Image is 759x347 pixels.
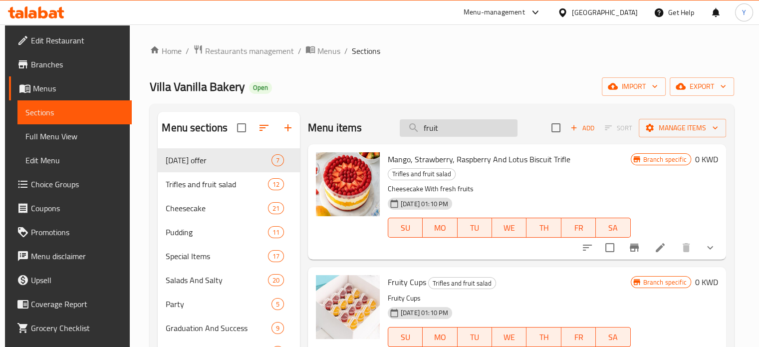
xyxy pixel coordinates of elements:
[158,316,300,340] div: Graduation And Success9
[600,330,626,345] span: SA
[268,178,284,190] div: items
[158,244,300,268] div: Special Items17
[31,274,124,286] span: Upsell
[9,220,132,244] a: Promotions
[423,327,457,347] button: MO
[704,242,716,254] svg: Show Choices
[496,221,522,235] span: WE
[166,274,267,286] span: Salads And Salty
[622,236,646,260] button: Branch-specific-item
[17,124,132,148] a: Full Menu View
[150,44,734,57] nav: breadcrumb
[166,322,271,334] div: Graduation And Success
[654,242,666,254] a: Edit menu item
[150,45,182,57] a: Home
[25,106,124,118] span: Sections
[526,218,561,238] button: TH
[388,168,456,180] div: Trifles and fruit salad
[31,322,124,334] span: Grocery Checklist
[316,275,380,339] img: Fruity Cups
[392,221,419,235] span: SU
[268,274,284,286] div: items
[670,77,734,96] button: export
[166,298,271,310] span: Party
[462,330,488,345] span: TU
[530,330,557,345] span: TH
[596,218,630,238] button: SA
[308,120,362,135] h2: Menu items
[158,292,300,316] div: Party5
[561,218,596,238] button: FR
[31,58,124,70] span: Branches
[166,202,267,214] span: Cheesecake
[388,292,631,305] p: Fruity Cups
[162,120,228,135] h2: Menu sections
[166,250,267,262] span: Special Items
[17,148,132,172] a: Edit Menu
[742,7,746,18] span: Y
[610,80,658,93] span: import
[31,226,124,238] span: Promotions
[268,252,283,261] span: 17
[158,196,300,220] div: Cheesecake21
[166,226,267,238] span: Pudding
[599,237,620,258] span: Select to update
[545,117,566,138] span: Select section
[158,268,300,292] div: Salads And Salty20
[249,82,272,94] div: Open
[602,77,666,96] button: import
[388,168,455,180] span: Trifles and fruit salad
[464,6,525,18] div: Menu-management
[298,45,301,57] li: /
[566,120,598,136] button: Add
[268,250,284,262] div: items
[17,100,132,124] a: Sections
[344,45,348,57] li: /
[316,152,380,216] img: Mango, Strawberry, Raspberry And Lotus Biscuit Trifle
[561,327,596,347] button: FR
[9,196,132,220] a: Coupons
[596,327,630,347] button: SA
[305,44,340,57] a: Menus
[698,236,722,260] button: show more
[33,82,124,94] span: Menus
[166,154,271,166] div: Today offer
[569,122,596,134] span: Add
[572,7,638,18] div: [GEOGRAPHIC_DATA]
[352,45,380,57] span: Sections
[678,80,726,93] span: export
[268,226,284,238] div: items
[271,154,284,166] div: items
[276,116,300,140] button: Add section
[9,172,132,196] a: Choice Groups
[392,330,419,345] span: SU
[9,76,132,100] a: Menus
[9,244,132,268] a: Menu disclaimer
[695,275,718,289] h6: 0 KWD
[575,236,599,260] button: sort-choices
[166,154,271,166] span: [DATE] offer
[252,116,276,140] span: Sort sections
[9,268,132,292] a: Upsell
[31,250,124,262] span: Menu disclaimer
[166,178,267,190] span: Trifles and fruit salad
[565,330,592,345] span: FR
[600,221,626,235] span: SA
[268,204,283,213] span: 21
[9,316,132,340] a: Grocery Checklist
[158,172,300,196] div: Trifles and fruit salad12
[639,278,691,287] span: Branch specific
[193,44,294,57] a: Restaurants management
[271,322,284,334] div: items
[647,122,718,134] span: Manage items
[400,119,517,137] input: search
[268,180,283,189] span: 12
[388,327,423,347] button: SU
[598,120,639,136] span: Select section first
[639,119,726,137] button: Manage items
[231,117,252,138] span: Select all sections
[397,308,452,318] span: [DATE] 01:10 PM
